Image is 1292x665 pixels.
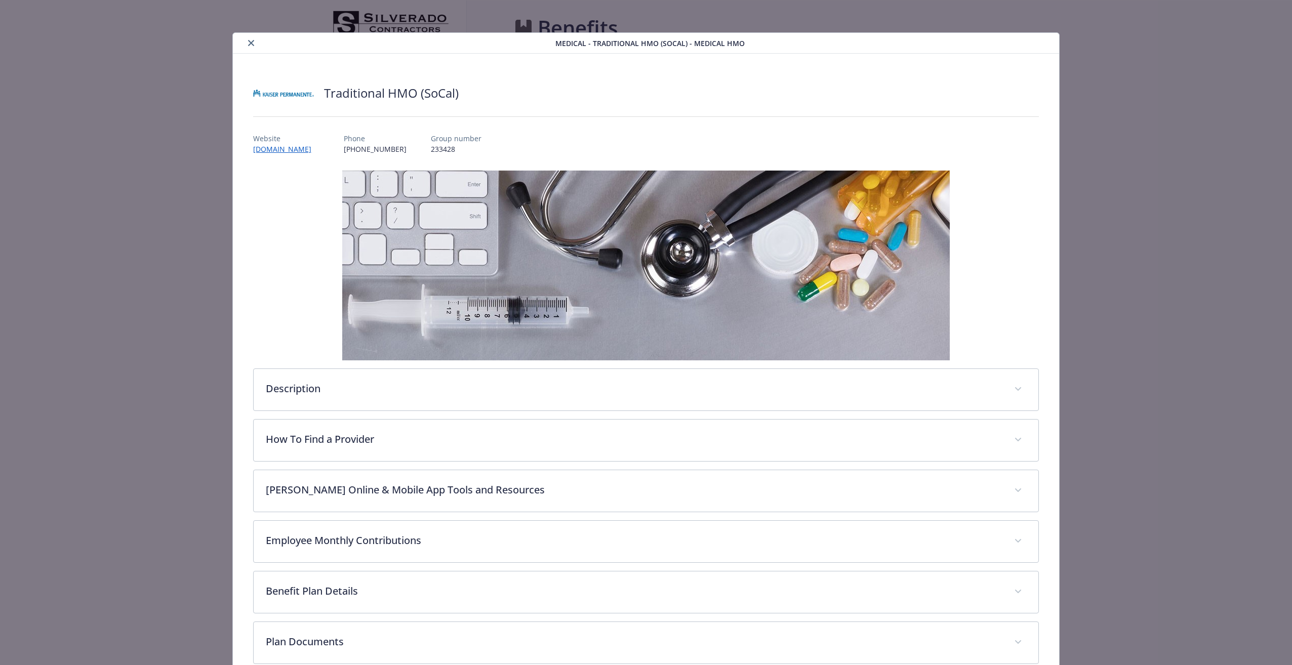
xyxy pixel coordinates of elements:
p: Description [266,381,1001,396]
p: Phone [344,133,407,144]
div: How To Find a Provider [254,420,1038,461]
span: Medical - Traditional HMO (SoCal) - Medical HMO [555,38,745,49]
p: [PHONE_NUMBER] [344,144,407,154]
div: Plan Documents [254,622,1038,663]
p: Benefit Plan Details [266,584,1001,599]
div: Benefit Plan Details [254,571,1038,613]
p: Employee Monthly Contributions [266,533,1001,548]
p: [PERSON_NAME] Online & Mobile App Tools and Resources [266,482,1001,497]
p: Plan Documents [266,634,1001,649]
img: banner [342,171,950,360]
p: 233428 [431,144,481,154]
button: close [245,37,257,49]
p: How To Find a Provider [266,432,1001,447]
div: [PERSON_NAME] Online & Mobile App Tools and Resources [254,470,1038,512]
div: Employee Monthly Contributions [254,521,1038,562]
div: Description [254,369,1038,410]
a: [DOMAIN_NAME] [253,144,319,154]
p: Website [253,133,319,144]
img: Kaiser Permanente Insurance Company [253,78,314,108]
h2: Traditional HMO (SoCal) [324,85,459,102]
p: Group number [431,133,481,144]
